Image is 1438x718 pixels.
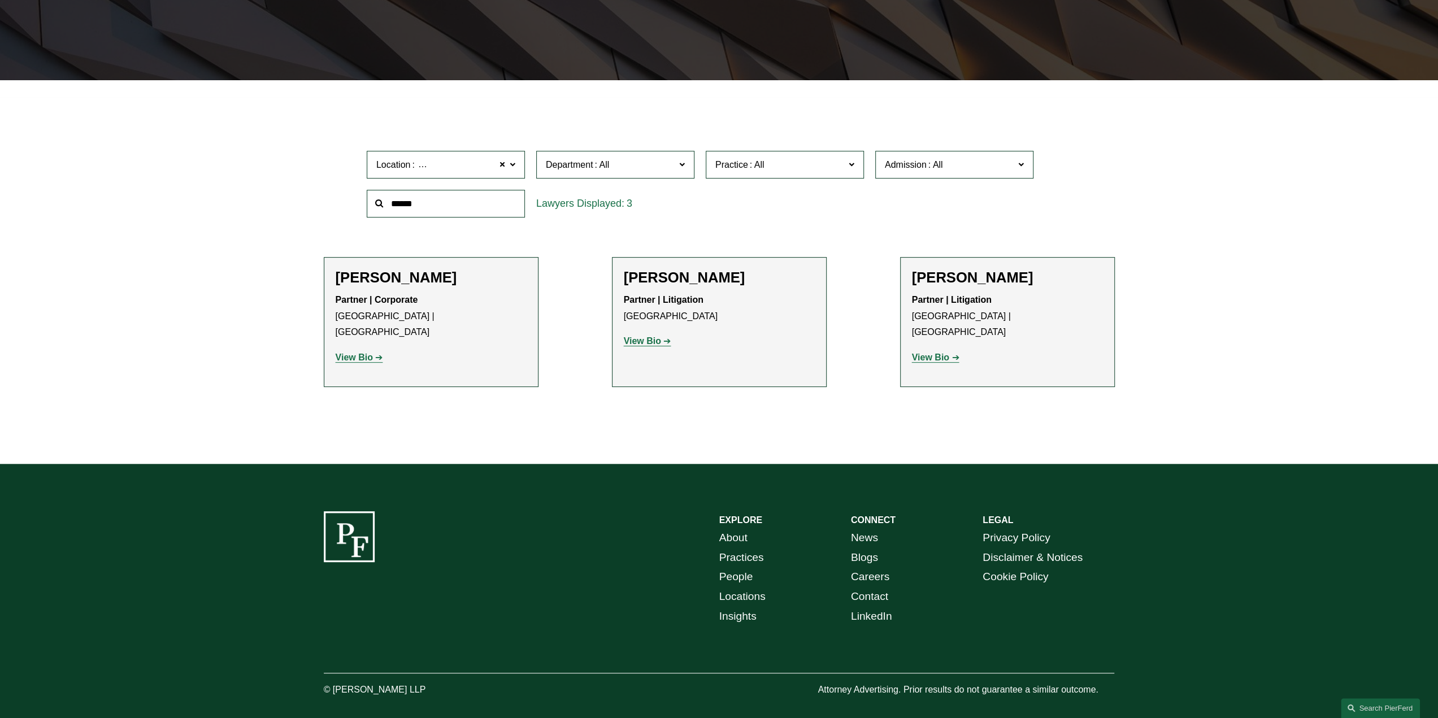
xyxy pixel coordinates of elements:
a: Blogs [851,548,878,568]
span: Department [546,160,593,169]
span: Location [376,160,411,169]
strong: Partner | Litigation [912,295,992,304]
span: [GEOGRAPHIC_DATA] [416,158,511,172]
a: News [851,528,878,548]
span: Practice [715,160,748,169]
h2: [PERSON_NAME] [624,269,815,286]
a: LinkedIn [851,607,892,626]
p: [GEOGRAPHIC_DATA] | [GEOGRAPHIC_DATA] [336,292,527,341]
strong: View Bio [912,353,949,362]
a: Search this site [1341,698,1420,718]
strong: CONNECT [851,515,896,525]
a: View Bio [624,336,671,346]
a: Practices [719,548,764,568]
a: Careers [851,567,889,587]
a: Contact [851,587,888,607]
a: Disclaimer & Notices [983,548,1083,568]
a: View Bio [912,353,959,362]
p: [GEOGRAPHIC_DATA] | [GEOGRAPHIC_DATA] [912,292,1103,341]
strong: EXPLORE [719,515,762,525]
strong: View Bio [336,353,373,362]
h2: [PERSON_NAME] [336,269,527,286]
strong: View Bio [624,336,661,346]
a: Cookie Policy [983,567,1048,587]
strong: Partner | Corporate [336,295,418,304]
a: About [719,528,748,548]
span: 3 [627,198,632,209]
h2: [PERSON_NAME] [912,269,1103,286]
a: View Bio [336,353,383,362]
a: Privacy Policy [983,528,1050,548]
p: © [PERSON_NAME] LLP [324,682,489,698]
a: People [719,567,753,587]
a: Insights [719,607,757,626]
p: Attorney Advertising. Prior results do not guarantee a similar outcome. [818,682,1114,698]
p: [GEOGRAPHIC_DATA] [624,292,815,325]
strong: Partner | Litigation [624,295,703,304]
span: Admission [885,160,927,169]
a: Locations [719,587,766,607]
strong: LEGAL [983,515,1013,525]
